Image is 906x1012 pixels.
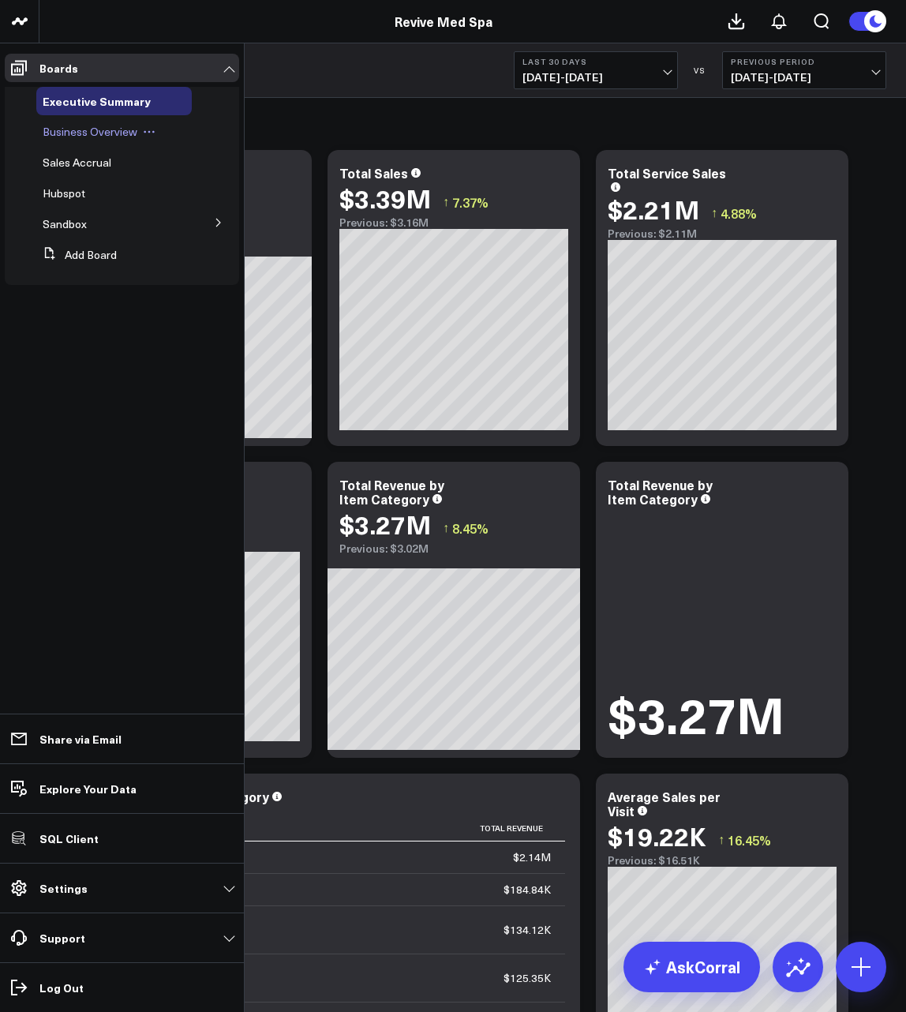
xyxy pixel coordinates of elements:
[522,57,669,66] b: Last 30 Days
[731,71,878,84] span: [DATE] - [DATE]
[731,57,878,66] b: Previous Period
[36,241,117,269] button: Add Board
[43,155,111,170] span: Sales Accrual
[522,71,669,84] span: [DATE] - [DATE]
[608,689,784,738] div: $3.27M
[39,931,85,944] p: Support
[608,854,837,867] div: Previous: $16.51K
[339,476,444,508] div: Total Revenue by Item Category
[43,218,87,231] a: Sandbox
[452,193,489,211] span: 7.37%
[39,62,78,74] p: Boards
[43,95,151,107] a: Executive Summary
[623,942,760,992] a: AskCorral
[504,922,551,938] div: $134.12K
[339,216,568,229] div: Previous: $3.16M
[608,164,726,182] div: Total Service Sales
[711,203,717,223] span: ↑
[39,882,88,894] p: Settings
[608,822,706,850] div: $19.22K
[43,187,85,200] a: Hubspot
[718,830,724,850] span: ↑
[43,216,87,231] span: Sandbox
[728,831,771,849] span: 16.45%
[43,93,151,109] span: Executive Summary
[608,195,699,223] div: $2.21M
[39,981,84,994] p: Log Out
[43,126,137,138] a: Business Overview
[339,510,431,538] div: $3.27M
[608,476,713,508] div: Total Revenue by Item Category
[395,13,492,30] a: Revive Med Spa
[443,518,449,538] span: ↑
[721,204,757,222] span: 4.88%
[514,51,678,89] button: Last 30 Days[DATE]-[DATE]
[339,164,408,182] div: Total Sales
[39,782,137,795] p: Explore Your Data
[443,192,449,212] span: ↑
[513,849,551,865] div: $2.14M
[504,970,551,986] div: $125.35K
[5,973,239,1002] a: Log Out
[722,51,886,89] button: Previous Period[DATE]-[DATE]
[43,124,137,139] span: Business Overview
[43,156,111,169] a: Sales Accrual
[608,227,837,240] div: Previous: $2.11M
[39,733,122,745] p: Share via Email
[43,186,85,201] span: Hubspot
[39,832,99,845] p: SQL Client
[5,824,239,853] a: SQL Client
[608,788,721,819] div: Average Sales per Visit
[504,882,551,898] div: $184.84K
[339,184,431,212] div: $3.39M
[452,519,489,537] span: 8.45%
[229,815,565,841] th: Total Revenue
[686,66,714,75] div: VS
[339,542,568,555] div: Previous: $3.02M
